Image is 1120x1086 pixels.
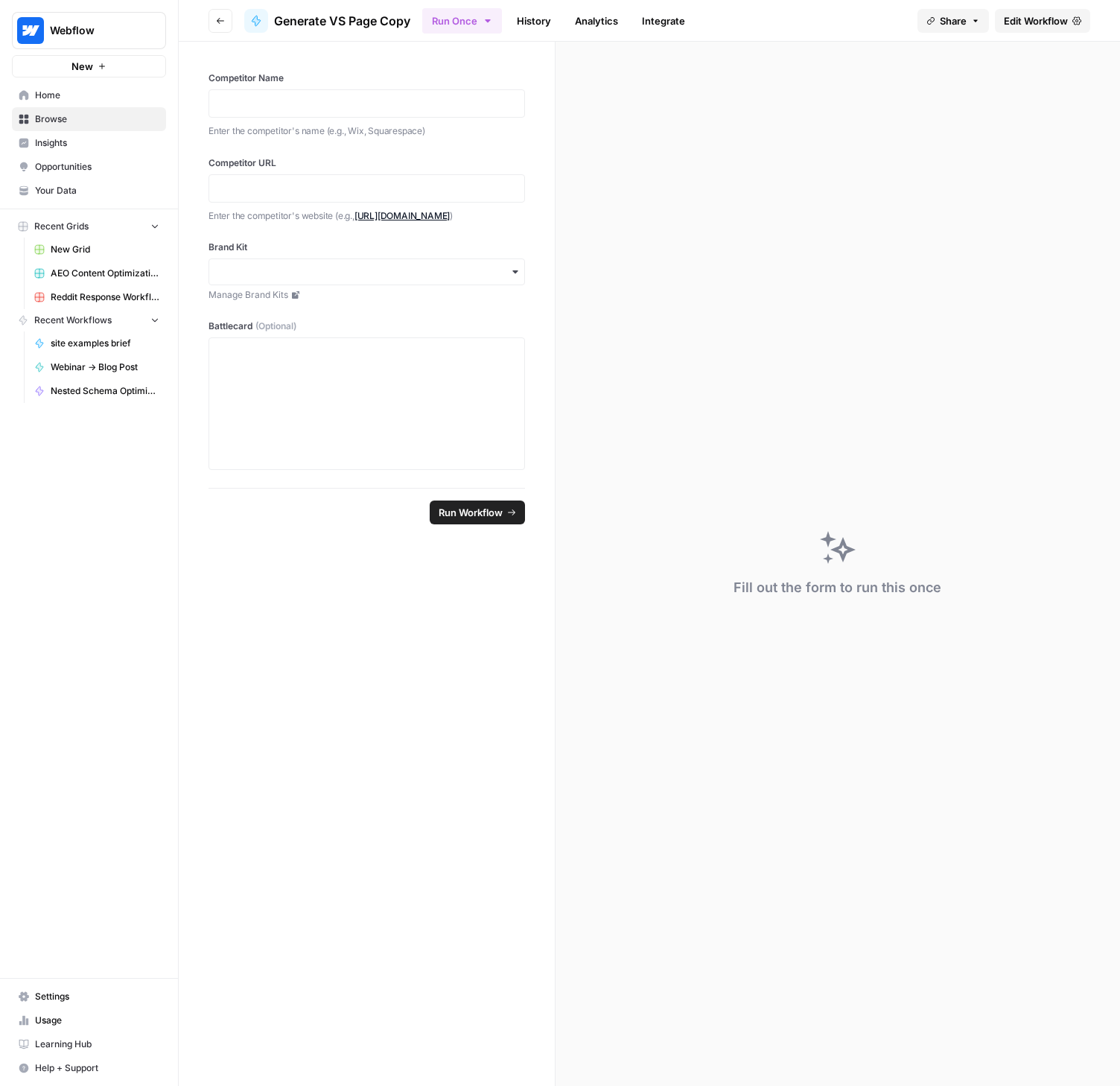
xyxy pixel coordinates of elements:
[734,577,941,598] div: Fill out the form to run this once
[51,361,159,374] span: Webinar -> Blog Post
[422,8,502,34] button: Run Once
[12,179,166,203] a: Your Data
[28,238,166,261] a: New Grid
[12,1032,166,1056] a: Learning Hub
[12,131,166,155] a: Insights
[51,243,159,256] span: New Grid
[995,9,1090,33] a: Edit Workflow
[71,59,93,74] span: New
[940,13,967,28] span: Share
[430,501,525,524] button: Run Workflow
[28,379,166,403] a: Nested Schema Optimizer
[255,320,296,333] span: (Optional)
[12,12,166,49] button: Workspace: Webflow
[28,285,166,309] a: Reddit Response Workflow Grid
[209,209,525,223] p: Enter the competitor's website (e.g., )
[28,261,166,285] a: AEO Content Optimizations Grid
[51,337,159,350] span: site examples brief
[12,985,166,1009] a: Settings
[34,220,89,233] span: Recent Grids
[12,1056,166,1080] button: Help + Support
[209,72,525,85] label: Competitor Name
[12,309,166,331] button: Recent Workflows
[209,320,525,333] label: Battlecard
[51,267,159,280] span: AEO Content Optimizations Grid
[51,384,159,398] span: Nested Schema Optimizer
[244,9,410,33] a: Generate VS Page Copy
[35,1014,159,1027] span: Usage
[508,9,560,33] a: History
[50,23,140,38] span: Webflow
[354,210,451,221] a: [URL][DOMAIN_NAME]
[1004,13,1068,28] span: Edit Workflow
[35,89,159,102] span: Home
[35,112,159,126] span: Browse
[566,9,627,33] a: Analytics
[209,241,525,254] label: Brand Kit
[35,1061,159,1075] span: Help + Support
[274,12,410,30] span: Generate VS Page Copy
[12,83,166,107] a: Home
[917,9,989,33] button: Share
[209,124,525,139] p: Enter the competitor's name (e.g., Wix, Squarespace)
[35,990,159,1003] span: Settings
[35,160,159,174] span: Opportunities
[12,1009,166,1032] a: Usage
[12,107,166,131] a: Browse
[35,136,159,150] span: Insights
[28,355,166,379] a: Webinar -> Blog Post
[209,288,525,302] a: Manage Brand Kits
[35,184,159,197] span: Your Data
[209,156,525,170] label: Competitor URL
[439,505,503,520] span: Run Workflow
[34,314,112,327] span: Recent Workflows
[12,155,166,179] a: Opportunities
[12,215,166,238] button: Recent Grids
[28,331,166,355] a: site examples brief
[35,1038,159,1051] span: Learning Hub
[633,9,694,33] a: Integrate
[51,290,159,304] span: Reddit Response Workflow Grid
[17,17,44,44] img: Webflow Logo
[12,55,166,77] button: New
